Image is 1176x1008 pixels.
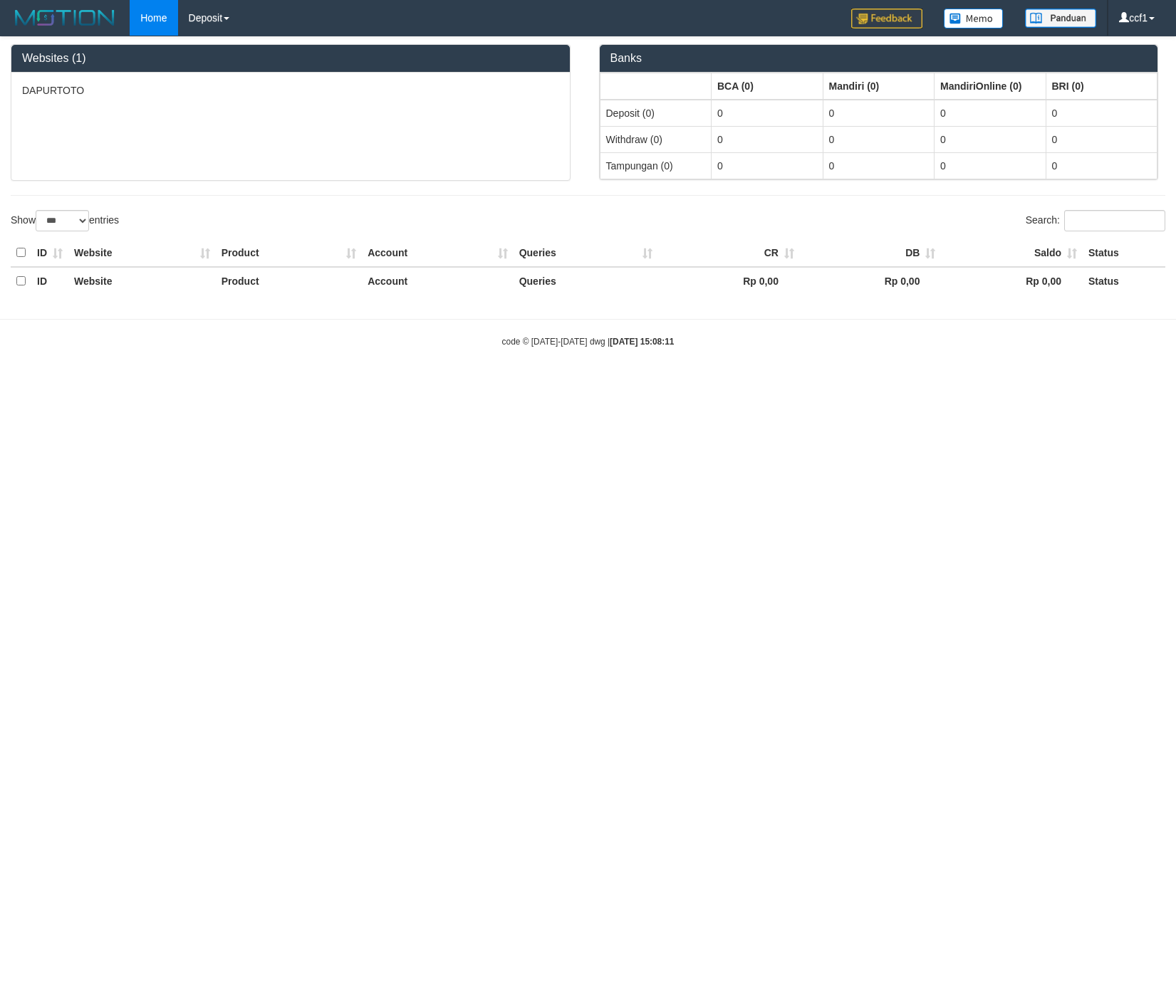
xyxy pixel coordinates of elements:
[823,152,935,179] td: 0
[941,267,1083,295] th: Rp 0,00
[600,100,712,127] td: Deposit (0)
[362,239,514,267] th: Account
[600,152,712,179] td: Tampungan (0)
[600,73,712,100] th: Group: activate to sort column ascending
[68,239,216,267] th: Website
[610,337,674,347] strong: [DATE] 15:08:11
[658,239,800,267] th: CR
[944,9,1004,28] img: Button%20Memo.svg
[216,239,362,267] th: Product
[502,337,675,347] small: code © [DATE]-[DATE] dwg |
[610,52,1148,65] h3: Banks
[1083,239,1165,267] th: Status
[68,267,216,295] th: Website
[823,100,935,127] td: 0
[851,9,922,28] img: Feedback.jpg
[514,267,659,295] th: Queries
[658,267,800,295] th: Rp 0,00
[712,152,823,179] td: 0
[1046,100,1157,127] td: 0
[22,83,559,98] p: DAPURTOTO
[800,239,942,267] th: DB
[31,267,68,295] th: ID
[600,126,712,152] td: Withdraw (0)
[823,126,935,152] td: 0
[800,267,942,295] th: Rp 0,00
[1046,73,1157,100] th: Group: activate to sort column ascending
[362,267,514,295] th: Account
[935,100,1046,127] td: 0
[1046,152,1157,179] td: 0
[11,7,119,28] img: MOTION_logo.png
[712,73,823,100] th: Group: activate to sort column ascending
[823,73,935,100] th: Group: activate to sort column ascending
[941,239,1083,267] th: Saldo
[216,267,362,295] th: Product
[1025,9,1096,28] img: panduan.png
[712,126,823,152] td: 0
[1083,267,1165,295] th: Status
[1026,210,1165,231] label: Search:
[935,126,1046,152] td: 0
[1064,210,1165,231] input: Search:
[1046,126,1157,152] td: 0
[22,52,559,65] h3: Websites (1)
[31,239,68,267] th: ID
[36,210,89,231] select: Showentries
[712,100,823,127] td: 0
[514,239,659,267] th: Queries
[11,210,119,231] label: Show entries
[935,73,1046,100] th: Group: activate to sort column ascending
[935,152,1046,179] td: 0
